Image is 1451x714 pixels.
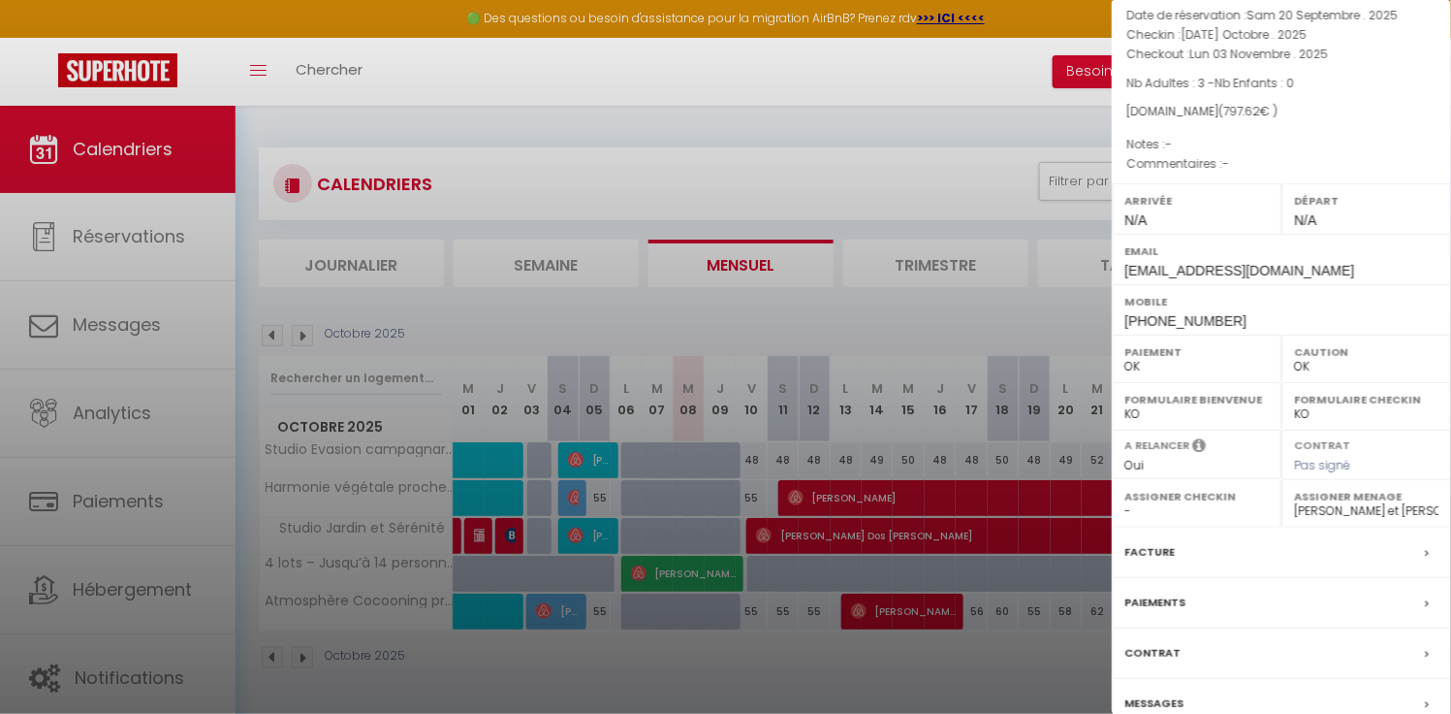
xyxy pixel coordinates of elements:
span: Nb Enfants : 0 [1214,75,1294,91]
span: [EMAIL_ADDRESS][DOMAIN_NAME] [1124,263,1354,278]
span: Nb Adultes : 3 - [1126,75,1294,91]
span: - [1222,155,1229,172]
label: Formulaire Checkin [1294,390,1438,409]
label: A relancer [1124,438,1189,454]
div: [DOMAIN_NAME] [1126,103,1436,121]
label: Paiement [1124,342,1269,362]
label: Paiements [1124,593,1185,613]
label: Messages [1124,694,1183,714]
label: Assigner Menage [1294,487,1438,506]
label: Facture [1124,542,1175,563]
span: Pas signé [1294,457,1350,473]
label: Arrivée [1124,191,1269,211]
p: Commentaires : [1126,154,1436,174]
span: - [1165,136,1172,152]
span: Lun 03 Novembre . 2025 [1189,46,1328,62]
p: Checkout : [1126,45,1436,64]
label: Mobile [1124,292,1438,311]
span: ( € ) [1218,103,1278,119]
p: Date de réservation : [1126,6,1436,25]
span: N/A [1294,212,1316,228]
span: 797.62 [1223,103,1260,119]
label: Email [1124,242,1438,261]
label: Contrat [1294,438,1350,450]
label: Contrat [1124,643,1181,664]
span: N/A [1124,212,1147,228]
p: Notes : [1126,135,1436,154]
p: Checkin : [1126,25,1436,45]
label: Départ [1294,191,1438,211]
label: Assigner Checkin [1124,487,1269,506]
span: [PHONE_NUMBER] [1124,313,1246,329]
span: Sam 20 Septembre . 2025 [1246,7,1398,23]
label: Caution [1294,342,1438,362]
label: Formulaire Bienvenue [1124,390,1269,409]
span: [DATE] Octobre . 2025 [1181,26,1307,43]
i: Sélectionner OUI si vous souhaiter envoyer les séquences de messages post-checkout [1192,438,1206,459]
